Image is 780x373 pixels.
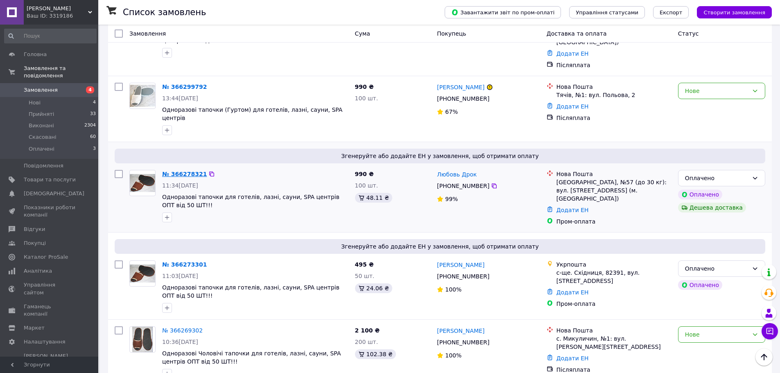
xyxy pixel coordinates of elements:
[29,99,41,106] span: Нові
[435,180,491,192] div: [PHONE_NUMBER]
[29,145,54,153] span: Оплачені
[24,176,76,183] span: Товари та послуги
[576,9,638,16] span: Управління статусами
[24,338,66,346] span: Налаштування
[556,300,671,308] div: Пром-оплата
[556,289,589,296] a: Додати ЕН
[93,145,96,153] span: 3
[556,217,671,226] div: Пром-оплата
[162,84,207,90] a: № 366299792
[162,182,198,189] span: 11:34[DATE]
[130,85,155,106] img: Фото товару
[162,106,342,121] a: Одноразові тапочки (Гуртом) для готелів, лазні, сауни, SPA центрів
[437,83,484,91] a: [PERSON_NAME]
[355,349,396,359] div: 102.38 ₴
[569,6,645,18] button: Управління статусами
[29,111,54,118] span: Прийняті
[685,330,748,339] div: Нове
[24,324,45,332] span: Маркет
[355,283,392,293] div: 24.06 ₴
[435,271,491,282] div: [PHONE_NUMBER]
[90,133,96,141] span: 60
[162,171,207,177] a: № 366278321
[355,327,380,334] span: 2 100 ₴
[556,178,671,203] div: [GEOGRAPHIC_DATA], №57 (до 30 кг): вул. [STREET_ADDRESS] (м. [GEOGRAPHIC_DATA])
[653,6,689,18] button: Експорт
[162,273,198,279] span: 11:03[DATE]
[445,286,461,293] span: 100%
[678,30,699,37] span: Статус
[355,273,375,279] span: 50 шт.
[556,207,589,213] a: Додати ЕН
[27,12,98,20] div: Ваш ID: 3319186
[437,30,466,37] span: Покупець
[445,352,461,359] span: 100%
[130,174,155,192] img: Фото товару
[556,83,671,91] div: Нова Пошта
[437,261,484,269] a: [PERSON_NAME]
[685,86,748,95] div: Нове
[556,91,671,99] div: Тячів, №1: вул. Польова, 2
[355,339,378,345] span: 200 шт.
[129,170,156,196] a: Фото товару
[689,9,772,15] a: Створити замовлення
[123,7,206,17] h1: Список замовлень
[86,86,94,93] span: 4
[93,99,96,106] span: 4
[437,170,477,179] a: Любовь Дрок
[678,190,722,199] div: Оплачено
[129,30,166,37] span: Замовлення
[24,240,46,247] span: Покупці
[437,327,484,335] a: [PERSON_NAME]
[355,171,374,177] span: 990 ₴
[162,327,203,334] a: № 366269302
[84,122,96,129] span: 2304
[451,9,554,16] span: Завантажити звіт по пром-оплаті
[29,122,54,129] span: Виконані
[24,303,76,318] span: Гаманець компанії
[24,267,52,275] span: Аналітика
[697,6,772,18] button: Створити замовлення
[162,284,339,299] a: Одноразові тапочки для готелів, лазні, сауни, SPA центрів ОПТ від 50 ШТ!!!
[24,51,47,58] span: Головна
[355,182,378,189] span: 100 шт.
[445,196,458,202] span: 99%
[90,111,96,118] span: 33
[129,326,156,353] a: Фото товару
[435,93,491,104] div: [PHONE_NUMBER]
[556,269,671,285] div: с-ще. Східниця, 82391, вул. [STREET_ADDRESS]
[547,30,607,37] span: Доставка та оплата
[132,327,153,352] img: Фото товару
[678,203,746,212] div: Дешева доставка
[660,9,683,16] span: Експорт
[24,65,98,79] span: Замовлення та повідомлення
[130,264,155,283] img: Фото товару
[355,30,370,37] span: Cума
[27,5,88,12] span: ФОП Погорелов
[24,162,63,170] span: Повідомлення
[762,323,778,339] button: Чат з покупцем
[24,281,76,296] span: Управління сайтом
[29,133,57,141] span: Скасовані
[556,355,589,362] a: Додати ЕН
[685,264,748,273] div: Оплачено
[703,9,765,16] span: Створити замовлення
[118,242,762,251] span: Згенеруйте або додайте ЕН у замовлення, щоб отримати оплату
[162,194,339,208] a: Одноразові тапочки для готелів, лазні, сауни, SPA центрів ОПТ від 50 ШТ!!!
[355,261,374,268] span: 495 ₴
[556,335,671,351] div: с. Микуличин, №1: вул. [PERSON_NAME][STREET_ADDRESS]
[162,261,207,268] a: № 366273301
[162,350,341,365] a: Одноразові Чоловічі тапочки для готелів, лазні, сауни, SPA центрів ОПТ від 50 ШТ!!!
[556,260,671,269] div: Укрпошта
[556,103,589,110] a: Додати ЕН
[24,204,76,219] span: Показники роботи компанії
[678,280,722,290] div: Оплачено
[24,86,58,94] span: Замовлення
[556,170,671,178] div: Нова Пошта
[162,339,198,345] span: 10:36[DATE]
[24,190,84,197] span: [DEMOGRAPHIC_DATA]
[445,109,458,115] span: 67%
